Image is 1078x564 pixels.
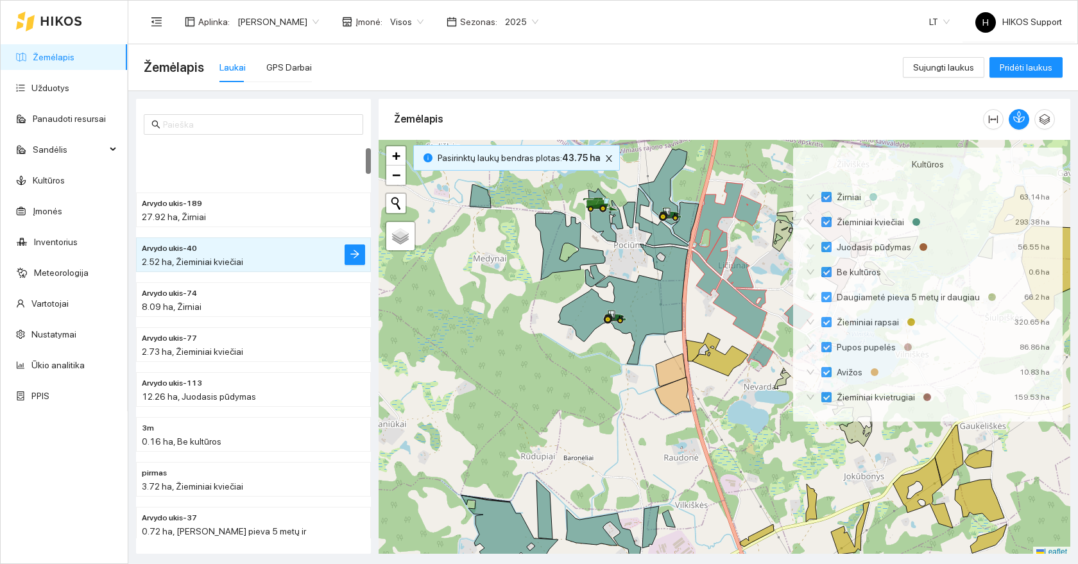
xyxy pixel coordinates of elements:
[142,257,243,267] span: 2.52 ha, Žieminiai kviečiai
[142,422,154,434] span: 3m
[151,120,160,129] span: search
[142,467,167,479] span: pirmas
[447,17,457,27] span: calendar
[219,60,246,74] div: Laukai
[832,215,909,229] span: Žieminiai kviečiai
[266,60,312,74] div: GPS Darbai
[832,290,985,304] span: Daugiametė pieva 5 metų ir daugiau
[806,368,815,377] span: down
[982,12,989,33] span: H
[1014,390,1050,404] div: 159.53 ha
[832,390,920,404] span: Žieminiai kvietrugiai
[142,198,202,210] span: Arvydo ukis-189
[345,244,365,265] button: arrow-right
[438,151,600,165] span: Pasirinktų laukų bendras plotas :
[392,167,400,183] span: −
[832,315,904,329] span: Žieminiai rapsai
[34,268,89,278] a: Meteorologija
[1018,240,1050,254] div: 56.55 ha
[1024,290,1050,304] div: 66.2 ha
[806,318,815,327] span: down
[392,148,400,164] span: +
[350,249,360,261] span: arrow-right
[142,512,197,524] span: Arvydo ukis-37
[806,192,815,201] span: down
[31,83,69,93] a: Užduotys
[394,101,983,137] div: Žemėlapis
[1014,315,1050,329] div: 320.65 ha
[424,153,432,162] span: info-circle
[237,12,319,31] span: Arvydas Paukštys
[806,218,815,226] span: down
[33,137,106,162] span: Sandėlis
[1036,547,1067,556] a: Leaflet
[386,146,406,166] a: Zoom in
[984,114,1003,124] span: column-width
[983,109,1004,130] button: column-width
[163,117,355,132] input: Paieška
[142,243,197,255] span: Arvydo ukis-40
[929,12,950,31] span: LT
[185,17,195,27] span: layout
[31,329,76,339] a: Nustatymai
[144,57,204,78] span: Žemėlapis
[806,343,815,352] span: down
[832,265,886,279] span: Be kultūros
[832,340,901,354] span: Pupos pupelės
[386,222,415,250] a: Layers
[1000,60,1052,74] span: Pridėti laukus
[33,52,74,62] a: Žemėlapis
[601,151,617,166] button: close
[142,332,197,345] span: Arvydo ukis-77
[31,360,85,370] a: Ūkio analitika
[903,62,984,73] a: Sujungti laukus
[602,154,616,163] span: close
[142,436,221,447] span: 0.16 ha, Be kultūros
[34,237,78,247] a: Inventorius
[33,114,106,124] a: Panaudoti resursai
[142,481,243,491] span: 3.72 ha, Žieminiai kviečiai
[832,365,868,379] span: Avižos
[142,526,306,551] span: 0.72 ha, [PERSON_NAME] pieva 5 metų ir daugiau
[151,16,162,28] span: menu-fold
[1020,340,1050,354] div: 86.86 ha
[562,153,600,163] b: 43.75 ha
[142,287,197,300] span: Arvydo ukis-74
[1015,215,1050,229] div: 293.38 ha
[1020,190,1050,204] div: 63.14 ha
[505,12,538,31] span: 2025
[913,60,974,74] span: Sujungti laukus
[903,57,984,78] button: Sujungti laukus
[142,377,202,389] span: Arvydo ukis-113
[989,57,1063,78] button: Pridėti laukus
[1029,265,1050,279] div: 0.6 ha
[1020,365,1050,379] div: 10.83 ha
[390,12,424,31] span: Visos
[342,17,352,27] span: shop
[806,243,815,252] span: down
[142,391,256,402] span: 12.26 ha, Juodasis pūdymas
[989,62,1063,73] a: Pridėti laukus
[386,194,406,213] button: Initiate a new search
[31,391,49,401] a: PPIS
[198,15,230,29] span: Aplinka :
[33,175,65,185] a: Kultūros
[806,393,815,402] span: down
[31,298,69,309] a: Vartotojai
[33,206,62,216] a: Įmonės
[460,15,497,29] span: Sezonas :
[832,240,916,254] span: Juodasis pūdymas
[806,268,815,277] span: down
[355,15,382,29] span: Įmonė :
[142,302,201,312] span: 8.09 ha, Žirniai
[975,17,1062,27] span: HIKOS Support
[832,190,866,204] span: Žirniai
[386,166,406,185] a: Zoom out
[806,293,815,302] span: down
[142,212,206,222] span: 27.92 ha, Žirniai
[144,9,169,35] button: menu-fold
[912,157,944,171] span: Kultūros
[142,346,243,357] span: 2.73 ha, Žieminiai kviečiai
